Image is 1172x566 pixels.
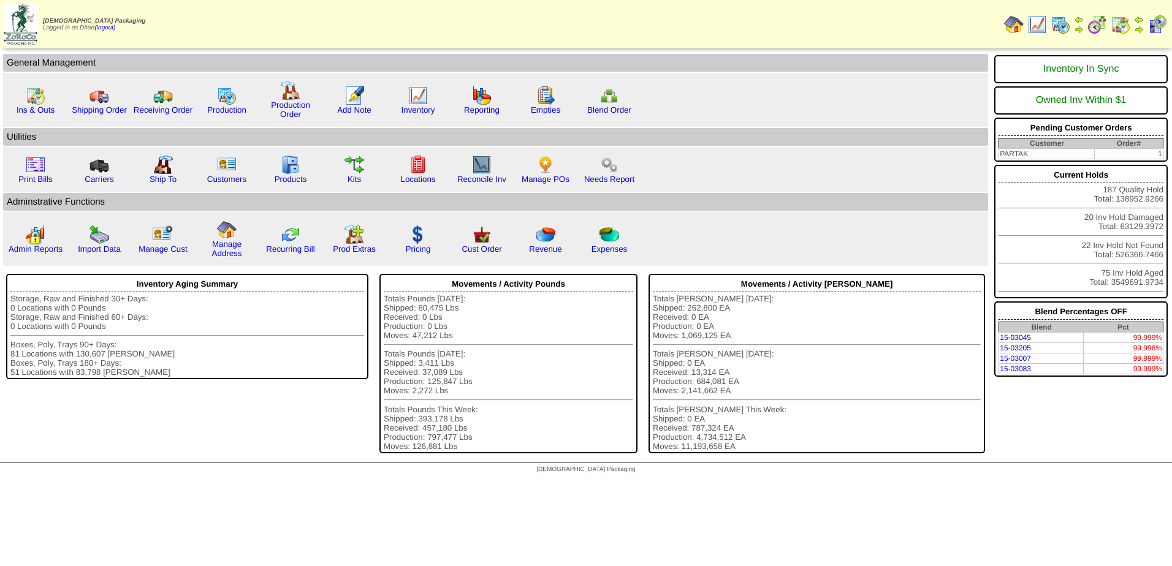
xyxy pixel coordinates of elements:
[999,120,1163,136] div: Pending Customer Orders
[999,322,1084,333] th: Blend
[999,58,1163,81] div: Inventory In Sync
[212,240,242,258] a: Manage Address
[384,294,633,451] div: Totals Pounds [DATE]: Shipped: 80,475 Lbs Received: 0 Lbs Production: 0 Lbs Moves: 47,212 Lbs Tot...
[406,244,431,254] a: Pricing
[95,25,116,31] a: (logout)
[464,105,500,115] a: Reporting
[344,225,364,244] img: prodextras.gif
[217,86,237,105] img: calendarprod.gif
[4,4,37,45] img: zoroco-logo-small.webp
[85,175,113,184] a: Carriers
[1084,353,1163,364] td: 99.999%
[281,81,300,100] img: factory.gif
[1000,364,1031,373] a: 15-03083
[9,244,63,254] a: Admin Reports
[344,86,364,105] img: orders.gif
[78,244,121,254] a: Import Data
[217,155,237,175] img: customers.gif
[1087,15,1107,34] img: calendarblend.gif
[10,294,364,377] div: Storage, Raw and Finished 30+ Days: 0 Locations with 0 Pounds Storage, Raw and Finished 60+ Days:...
[275,175,307,184] a: Products
[3,54,988,72] td: General Management
[472,225,492,244] img: cust_order.png
[536,225,555,244] img: pie_chart.png
[1084,333,1163,343] td: 99.999%
[384,276,633,292] div: Movements / Activity Pounds
[536,86,555,105] img: workorder.gif
[3,128,988,146] td: Utilities
[1147,15,1167,34] img: calendarcustomer.gif
[153,86,173,105] img: truck2.gif
[348,175,361,184] a: Kits
[999,138,1095,149] th: Customer
[599,225,619,244] img: pie_chart2.png
[207,175,246,184] a: Customers
[1134,15,1144,25] img: arrowleft.gif
[17,105,55,115] a: Ins & Outs
[3,193,988,211] td: Adminstrative Functions
[271,100,310,119] a: Production Order
[1000,333,1031,342] a: 15-03045
[43,18,145,25] span: [DEMOGRAPHIC_DATA] Packaging
[89,86,109,105] img: truck.gif
[408,225,428,244] img: dollar.gif
[1074,15,1084,25] img: arrowleft.gif
[599,86,619,105] img: network.png
[1004,15,1024,34] img: home.gif
[531,105,560,115] a: Empties
[536,155,555,175] img: po.png
[401,105,435,115] a: Inventory
[26,155,45,175] img: invoice2.gif
[472,86,492,105] img: graph.gif
[400,175,435,184] a: Locations
[207,105,246,115] a: Production
[344,155,364,175] img: workflow.gif
[653,276,981,292] div: Movements / Activity [PERSON_NAME]
[217,220,237,240] img: home.gif
[1027,15,1047,34] img: line_graph.gif
[10,276,364,292] div: Inventory Aging Summary
[584,175,634,184] a: Needs Report
[89,155,109,175] img: truck3.gif
[653,294,981,451] div: Totals [PERSON_NAME] [DATE]: Shipped: 262,800 EA Received: 0 EA Production: 0 EA Moves: 1,069,125...
[994,165,1168,298] div: 187 Quality Hold Total: 138952.9266 20 Inv Hold Damaged Total: 63129.3972 22 Inv Hold Not Found T...
[1095,149,1163,159] td: 1
[72,105,127,115] a: Shipping Order
[536,466,635,473] span: [DEMOGRAPHIC_DATA] Packaging
[337,105,371,115] a: Add Note
[1095,138,1163,149] th: Order#
[26,86,45,105] img: calendarinout.gif
[599,155,619,175] img: workflow.png
[150,175,177,184] a: Ship To
[1000,344,1031,352] a: 15-03205
[999,167,1163,183] div: Current Holds
[26,225,45,244] img: graph2.png
[462,244,501,254] a: Cust Order
[587,105,631,115] a: Blend Order
[134,105,192,115] a: Receiving Order
[1084,343,1163,353] td: 99.998%
[139,244,187,254] a: Manage Cust
[266,244,314,254] a: Recurring Bill
[592,244,628,254] a: Expenses
[153,155,173,175] img: factory2.gif
[333,244,376,254] a: Prod Extras
[1084,364,1163,374] td: 99.999%
[89,225,109,244] img: import.gif
[999,304,1163,320] div: Blend Percentages OFF
[408,155,428,175] img: locations.gif
[1074,25,1084,34] img: arrowright.gif
[522,175,569,184] a: Manage POs
[43,18,145,31] span: Logged in as Dhart
[1084,322,1163,333] th: Pct
[1111,15,1130,34] img: calendarinout.gif
[457,175,506,184] a: Reconcile Inv
[281,155,300,175] img: cabinet.gif
[999,149,1095,159] td: PARTAK
[472,155,492,175] img: line_graph2.gif
[999,89,1163,112] div: Owned Inv Within $1
[1000,354,1031,363] a: 15-03007
[408,86,428,105] img: line_graph.gif
[152,225,175,244] img: managecust.png
[18,175,53,184] a: Print Bills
